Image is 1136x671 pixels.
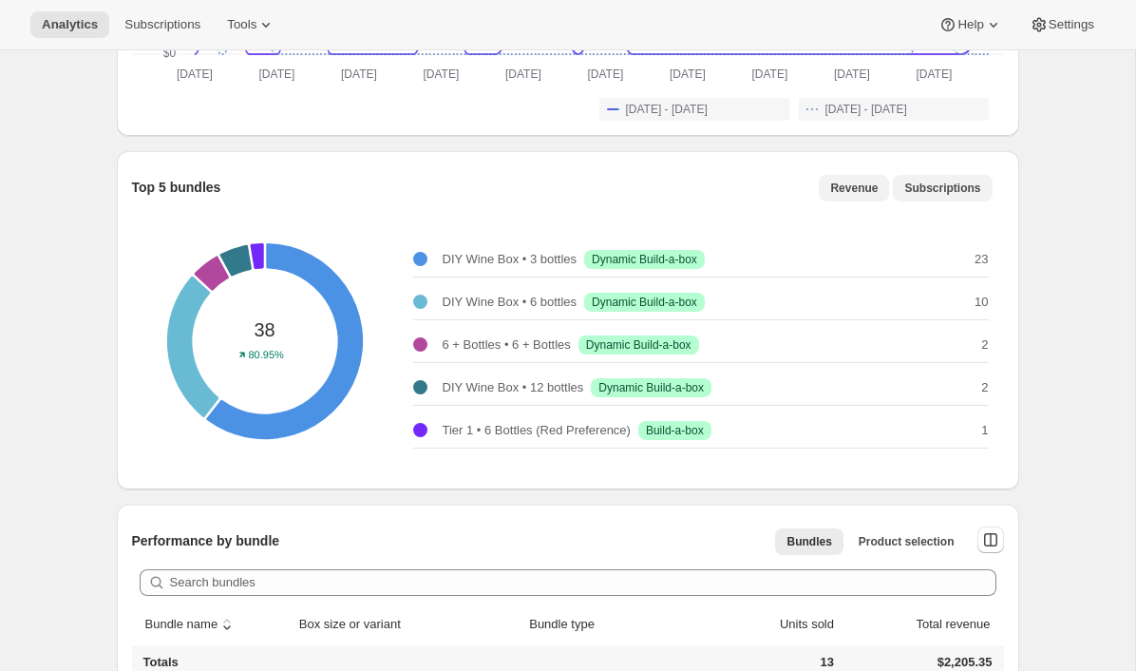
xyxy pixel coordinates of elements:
p: 23 [975,250,988,269]
p: Performance by bundle [132,531,280,550]
button: Analytics [30,11,109,38]
text: [DATE] [177,67,213,81]
p: 10 [975,293,988,312]
button: Box size or variant [296,606,423,642]
p: 6 + Bottles • 6 + Bottles [443,335,571,355]
button: Settings [1018,11,1106,38]
span: Product selection [859,534,955,549]
text: [DATE] [833,67,869,81]
text: [DATE] [916,67,952,81]
text: [DATE] [504,67,540,81]
span: Dynamic Build-a-box [592,295,697,310]
span: Analytics [42,17,98,32]
span: [DATE] - [DATE] [825,102,907,117]
span: Tools [227,17,256,32]
p: 2 [981,335,988,355]
button: Total revenue [894,606,993,642]
span: Dynamic Build-a-box [586,337,691,353]
text: [DATE] [751,67,787,81]
span: Subscriptions [124,17,200,32]
text: [DATE] [258,67,294,81]
p: DIY Wine Box • 3 bottles [443,250,577,269]
span: Revenue [830,181,878,196]
span: Bundles [786,534,831,549]
span: Dynamic Build-a-box [592,252,697,267]
button: sort ascending byBundle name [142,606,240,642]
text: [DATE] [669,67,705,81]
span: Settings [1049,17,1094,32]
button: Bundle type [526,606,616,642]
button: Subscriptions [113,11,212,38]
span: Help [957,17,983,32]
button: Tools [216,11,287,38]
p: Tier 1 • 6 Bottles (Red Preference) [443,421,631,440]
input: Search bundles [170,569,996,596]
p: 1 [981,421,988,440]
button: Help [927,11,1013,38]
button: [DATE] - [DATE] [599,98,789,121]
span: Dynamic Build-a-box [598,380,704,395]
text: $0 [162,47,176,60]
button: Units sold [758,606,837,642]
text: [DATE] [341,67,377,81]
span: Subscriptions [904,181,980,196]
span: Build-a-box [646,423,704,438]
text: [DATE] [423,67,459,81]
p: DIY Wine Box • 12 bottles [443,378,584,397]
p: Top 5 bundles [132,178,221,197]
button: [DATE] - [DATE] [799,98,989,121]
text: [DATE] [587,67,623,81]
p: DIY Wine Box • 6 bottles [443,293,577,312]
p: 2 [981,378,988,397]
span: [DATE] - [DATE] [626,102,708,117]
